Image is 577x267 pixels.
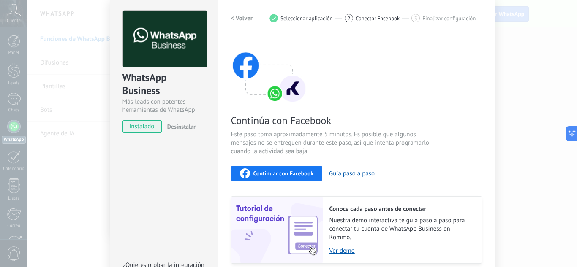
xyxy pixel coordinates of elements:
span: 2 [347,15,350,22]
button: Desinstalar [164,120,196,133]
h2: Conoce cada paso antes de conectar [329,205,473,213]
button: Continuar con Facebook [231,166,323,181]
img: connect with facebook [231,36,307,103]
span: Conectar Facebook [356,15,400,22]
span: 3 [414,15,417,22]
span: Nuestra demo interactiva te guía paso a paso para conectar tu cuenta de WhatsApp Business en Kommo. [329,216,473,242]
img: logo_main.png [123,11,207,67]
a: Ver demo [329,247,473,255]
div: Más leads con potentes herramientas de WhatsApp [122,98,206,114]
div: WhatsApp Business [122,71,206,98]
span: instalado [123,120,161,133]
span: Continuar con Facebook [253,170,314,176]
span: Continúa con Facebook [231,114,432,127]
span: Este paso toma aproximadamente 5 minutos. Es posible que algunos mensajes no se entreguen durante... [231,130,432,156]
span: Finalizar configuración [422,15,476,22]
h2: < Volver [231,14,253,22]
button: Guía paso a paso [329,170,375,178]
span: Seleccionar aplicación [280,15,333,22]
button: < Volver [231,11,253,26]
span: Desinstalar [167,123,196,130]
